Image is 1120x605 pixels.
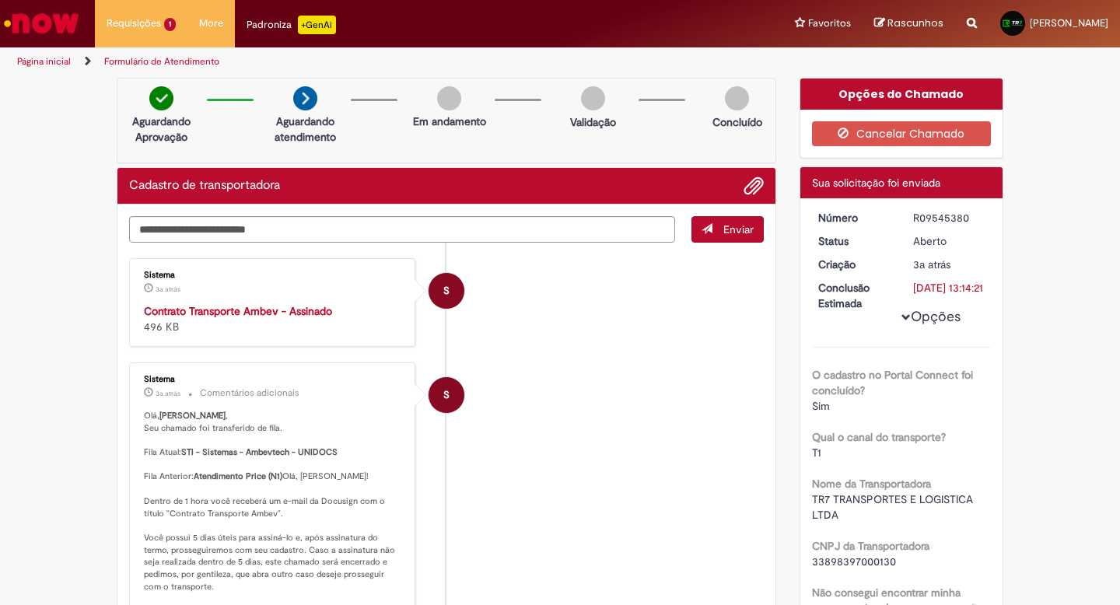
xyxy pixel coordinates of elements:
[570,114,616,130] p: Validação
[107,16,161,31] span: Requisições
[429,377,464,413] div: System
[129,216,675,243] textarea: Digite sua mensagem aqui...
[800,79,1003,110] div: Opções do Chamado
[124,114,199,145] p: Aguardando Aprovação
[247,16,336,34] div: Padroniza
[181,446,338,458] b: STI - Sistemas - Ambevtech - UNIDOCS
[808,16,851,31] span: Favoritos
[200,386,299,400] small: Comentários adicionais
[913,257,950,271] time: 15/02/2023 14:14:17
[581,86,605,110] img: img-circle-grey.png
[156,285,180,294] time: 16/02/2023 12:05:59
[268,114,343,145] p: Aguardando atendimento
[913,280,985,296] div: [DATE] 13:14:21
[712,114,762,130] p: Concluído
[812,399,830,413] span: Sim
[807,280,902,311] dt: Conclusão Estimada
[443,272,450,309] span: S
[437,86,461,110] img: img-circle-grey.png
[293,86,317,110] img: arrow-next.png
[156,389,180,398] time: 16/02/2023 08:54:03
[812,539,929,553] b: CNPJ da Transportadora
[807,257,902,272] dt: Criação
[144,271,403,280] div: Sistema
[913,210,985,226] div: R09545380
[429,273,464,309] div: Sistema
[298,16,336,34] p: +GenAi
[812,492,976,522] span: TR7 TRANSPORTES E LOGISTICA LTDA
[1030,16,1108,30] span: [PERSON_NAME]
[913,233,985,249] div: Aberto
[144,303,403,334] div: 496 KB
[149,86,173,110] img: check-circle-green.png
[164,18,176,31] span: 1
[144,304,332,318] a: Contrato Transporte Ambev - Assinado
[744,176,764,196] button: Adicionar anexos
[443,376,450,414] span: S
[129,179,280,193] h2: Cadastro de transportadora Histórico de tíquete
[812,368,973,397] b: O cadastro no Portal Connect foi concluído?
[413,114,486,129] p: Em andamento
[812,430,946,444] b: Qual o canal do transporte?
[2,8,82,39] img: ServiceNow
[723,222,754,236] span: Enviar
[156,285,180,294] span: 3a atrás
[913,257,985,272] div: 15/02/2023 14:14:17
[812,121,992,146] button: Cancelar Chamado
[194,470,282,482] b: Atendimento Price (N1)
[812,176,940,190] span: Sua solicitação foi enviada
[812,554,896,568] span: 33898397000130
[812,446,821,460] span: T1
[807,233,902,249] dt: Status
[159,410,226,421] b: [PERSON_NAME]
[156,389,180,398] span: 3a atrás
[199,16,223,31] span: More
[807,210,902,226] dt: Número
[17,55,71,68] a: Página inicial
[812,477,931,491] b: Nome da Transportadora
[913,257,950,271] span: 3a atrás
[144,375,403,384] div: Sistema
[887,16,943,30] span: Rascunhos
[725,86,749,110] img: img-circle-grey.png
[12,47,735,76] ul: Trilhas de página
[691,216,764,243] button: Enviar
[104,55,219,68] a: Formulário de Atendimento
[874,16,943,31] a: Rascunhos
